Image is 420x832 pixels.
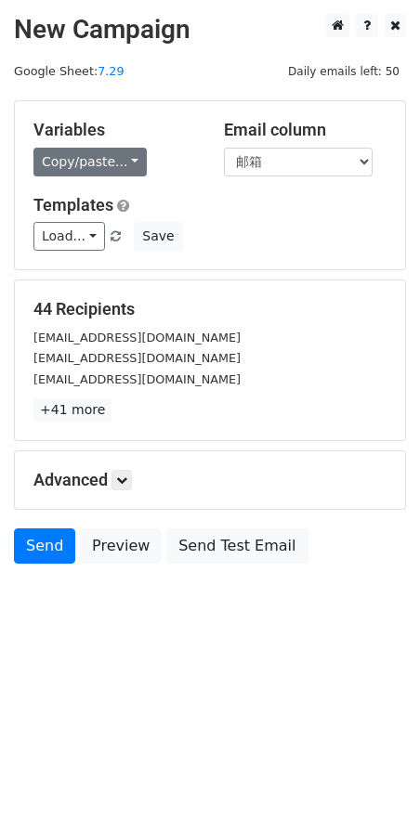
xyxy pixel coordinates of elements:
[80,528,162,564] a: Preview
[33,299,387,319] h5: 44 Recipients
[327,743,420,832] iframe: Chat Widget
[33,222,105,251] a: Load...
[33,331,241,344] small: [EMAIL_ADDRESS][DOMAIN_NAME]
[166,528,308,564] a: Send Test Email
[33,372,241,386] small: [EMAIL_ADDRESS][DOMAIN_NAME]
[282,64,406,78] a: Daily emails left: 50
[33,148,147,176] a: Copy/paste...
[14,14,406,45] h2: New Campaign
[224,120,387,140] h5: Email column
[33,120,196,140] h5: Variables
[282,61,406,82] span: Daily emails left: 50
[33,351,241,365] small: [EMAIL_ADDRESS][DOMAIN_NAME]
[33,195,113,214] a: Templates
[14,528,75,564] a: Send
[98,64,124,78] a: 7.29
[33,398,112,422] a: +41 more
[134,222,182,251] button: Save
[33,470,387,490] h5: Advanced
[14,64,125,78] small: Google Sheet:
